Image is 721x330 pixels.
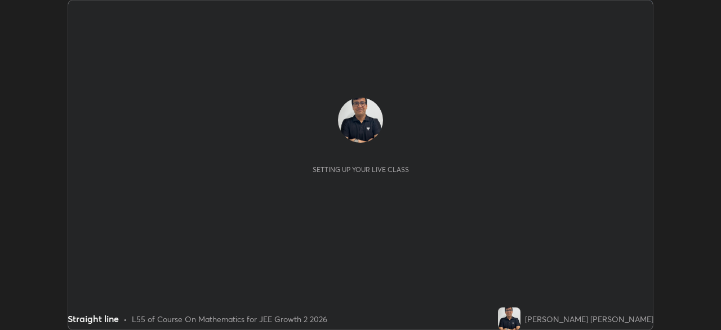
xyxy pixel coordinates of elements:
div: • [123,313,127,325]
div: Setting up your live class [313,165,409,174]
div: [PERSON_NAME] [PERSON_NAME] [525,313,653,325]
img: 1bd69877dafd4480bd87b8e1d71fc0d6.jpg [338,98,383,143]
div: L55 of Course On Mathematics for JEE Growth 2 2026 [132,313,327,325]
img: 1bd69877dafd4480bd87b8e1d71fc0d6.jpg [498,307,520,330]
div: Straight line [68,312,119,325]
